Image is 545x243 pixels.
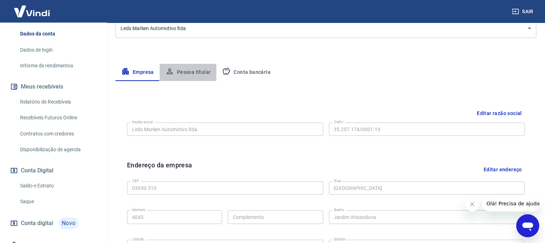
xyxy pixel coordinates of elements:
[132,207,145,213] label: Número
[9,0,55,22] img: Vindi
[17,43,99,57] a: Dados de login
[511,5,536,18] button: Sair
[17,194,99,209] a: Saque
[481,160,525,178] button: Editar endereço
[17,58,99,73] a: Informe de rendimentos
[4,5,60,11] span: Olá! Precisa de ajuda?
[132,178,139,184] label: CEP
[474,107,525,120] button: Editar razão social
[17,95,99,109] a: Relatório de Recebíveis
[9,163,99,178] button: Conta Digital
[132,119,153,125] label: Razão social
[127,160,192,178] h6: Endereço da empresa
[216,64,276,81] button: Conta bancária
[116,64,160,81] button: Empresa
[17,27,99,41] a: Dados da conta
[334,237,346,242] label: Estado
[59,218,79,229] span: Novo
[334,207,344,213] label: Bairro
[465,197,479,211] iframe: Fechar mensagem
[116,19,536,38] div: Leds Marken Automotivo ltda
[9,79,99,95] button: Meus recebíveis
[160,64,217,81] button: Pessoa titular
[482,196,539,211] iframe: Mensagem da empresa
[334,178,341,184] label: Rua
[334,119,343,125] label: CNPJ
[17,142,99,157] a: Disponibilização de agenda
[21,218,53,228] span: Conta digital
[9,215,99,232] a: Conta digitalNovo
[17,178,99,193] a: Saldo e Extrato
[132,237,144,242] label: Cidade
[516,214,539,237] iframe: Botão para abrir a janela de mensagens
[17,110,99,125] a: Recebíveis Futuros Online
[17,127,99,141] a: Contratos com credores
